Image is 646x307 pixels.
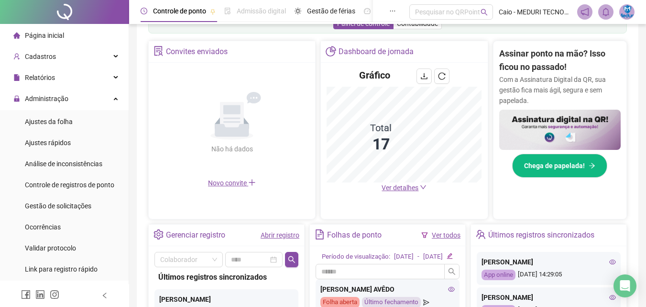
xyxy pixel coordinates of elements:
[609,294,616,301] span: eye
[417,252,419,262] div: -
[320,284,455,295] div: [PERSON_NAME] AVÊDO
[448,268,456,275] span: search
[13,53,20,60] span: user-add
[13,74,20,81] span: file
[421,232,428,239] span: filter
[482,270,515,281] div: App online
[25,32,64,39] span: Página inicial
[25,118,73,125] span: Ajustes da folha
[25,265,98,273] span: Link para registro rápido
[307,7,355,15] span: Gestão de férias
[382,184,427,192] a: Ver detalhes down
[141,8,147,14] span: clock-circle
[382,184,418,192] span: Ver detalhes
[423,252,443,262] div: [DATE]
[166,44,228,60] div: Convites enviados
[482,270,616,281] div: [DATE] 14:29:05
[248,179,256,186] span: plus
[13,95,20,102] span: lock
[613,274,636,297] div: Open Intercom Messenger
[420,72,428,80] span: download
[481,9,488,16] span: search
[25,53,56,60] span: Cadastros
[237,7,286,15] span: Admissão digital
[394,252,414,262] div: [DATE]
[499,74,621,106] p: Com a Assinatura Digital da QR, sua gestão fica mais ágil, segura e sem papelada.
[326,46,336,56] span: pie-chart
[101,292,108,299] span: left
[476,229,486,239] span: team
[499,47,621,74] h2: Assinar ponto na mão? Isso ficou no passado!
[288,256,296,263] span: search
[488,227,594,243] div: Últimos registros sincronizados
[512,154,607,178] button: Chega de papelada!
[25,181,114,189] span: Controle de registros de ponto
[602,8,610,16] span: bell
[448,286,455,293] span: eye
[25,95,68,102] span: Administração
[389,8,396,14] span: ellipsis
[25,244,76,252] span: Validar protocolo
[359,68,390,82] h4: Gráfico
[261,231,299,239] a: Abrir registro
[315,229,325,239] span: file-text
[420,184,427,191] span: down
[35,290,45,299] span: linkedin
[166,227,225,243] div: Gerenciar registro
[438,72,446,80] span: reload
[158,271,295,283] div: Últimos registros sincronizados
[153,46,164,56] span: solution
[208,179,256,187] span: Novo convite
[13,32,20,39] span: home
[482,292,616,303] div: [PERSON_NAME]
[327,227,382,243] div: Folhas de ponto
[447,253,453,259] span: edit
[50,290,59,299] span: instagram
[580,8,589,16] span: notification
[620,5,634,19] img: 31116
[499,7,571,17] span: Caio - MEDURI TECNOLOGIA EM SEGURANÇA
[25,160,102,168] span: Análise de inconsistências
[21,290,31,299] span: facebook
[524,160,585,171] span: Chega de papelada!
[25,139,71,147] span: Ajustes rápidos
[210,9,216,14] span: pushpin
[25,223,61,231] span: Ocorrências
[153,7,206,15] span: Controle de ponto
[322,252,390,262] div: Período de visualização:
[364,8,371,14] span: dashboard
[609,259,616,265] span: eye
[25,74,55,81] span: Relatórios
[153,229,164,239] span: setting
[432,231,460,239] a: Ver todos
[188,144,276,154] div: Não há dados
[159,294,294,305] div: [PERSON_NAME]
[295,8,301,14] span: sun
[589,162,595,169] span: arrow-right
[499,110,621,150] img: banner%2F02c71560-61a6-44d4-94b9-c8ab97240462.png
[482,257,616,267] div: [PERSON_NAME]
[339,44,414,60] div: Dashboard de jornada
[224,8,231,14] span: file-done
[25,202,91,210] span: Gestão de solicitações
